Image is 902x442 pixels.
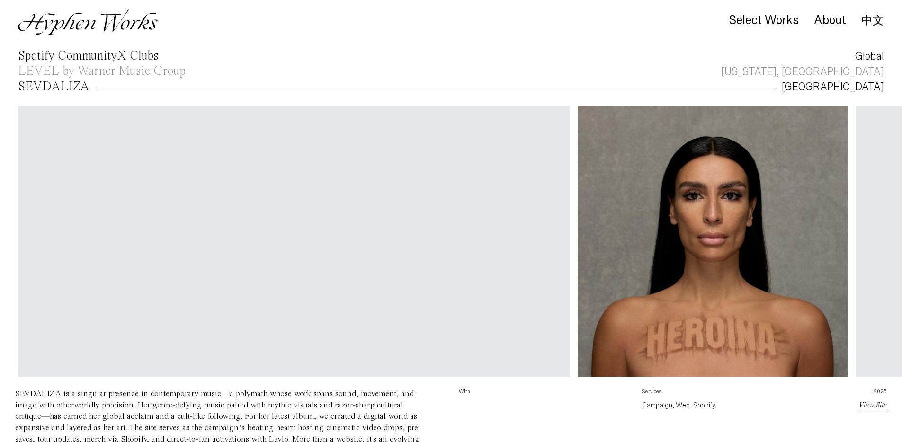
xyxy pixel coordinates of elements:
a: About [814,16,846,26]
p: With [459,388,627,399]
video: Your browser does not support the video tag. [18,106,570,382]
div: [US_STATE], [GEOGRAPHIC_DATA] [721,64,884,80]
img: Hyphen Works [18,9,158,35]
div: LEVEL by Warner Music Group [18,65,186,78]
div: Spotify CommunityX Clubs [18,50,158,62]
a: Select Works [729,16,799,26]
a: View Site [859,401,887,409]
div: [GEOGRAPHIC_DATA] [782,80,884,95]
a: 中文 [861,15,884,26]
img: aFJ5BLNJEFaPYDhm_SEVDALIZA.jpg [578,106,848,377]
div: SEVDALIZA [18,80,89,93]
div: Global [855,49,884,64]
p: Campaign, Web, Shopify [642,399,810,411]
div: Select Works [729,14,799,27]
p: Services [642,388,810,399]
p: 2025 [825,388,887,399]
div: About [814,14,846,27]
